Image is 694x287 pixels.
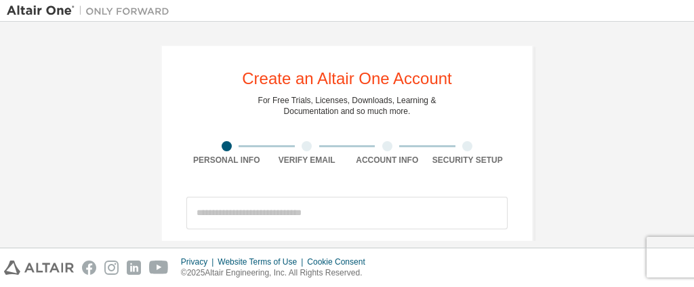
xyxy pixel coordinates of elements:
[181,267,373,279] p: © 2025 Altair Engineering, Inc. All Rights Reserved.
[307,256,373,267] div: Cookie Consent
[242,71,452,87] div: Create an Altair One Account
[104,261,119,275] img: instagram.svg
[347,155,428,166] div: Account Info
[181,256,218,267] div: Privacy
[218,256,307,267] div: Website Terms of Use
[7,4,176,18] img: Altair One
[428,155,508,166] div: Security Setup
[267,155,348,166] div: Verify Email
[258,95,436,117] div: For Free Trials, Licenses, Downloads, Learning & Documentation and so much more.
[127,261,141,275] img: linkedin.svg
[186,155,267,166] div: Personal Info
[149,261,169,275] img: youtube.svg
[4,261,74,275] img: altair_logo.svg
[82,261,96,275] img: facebook.svg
